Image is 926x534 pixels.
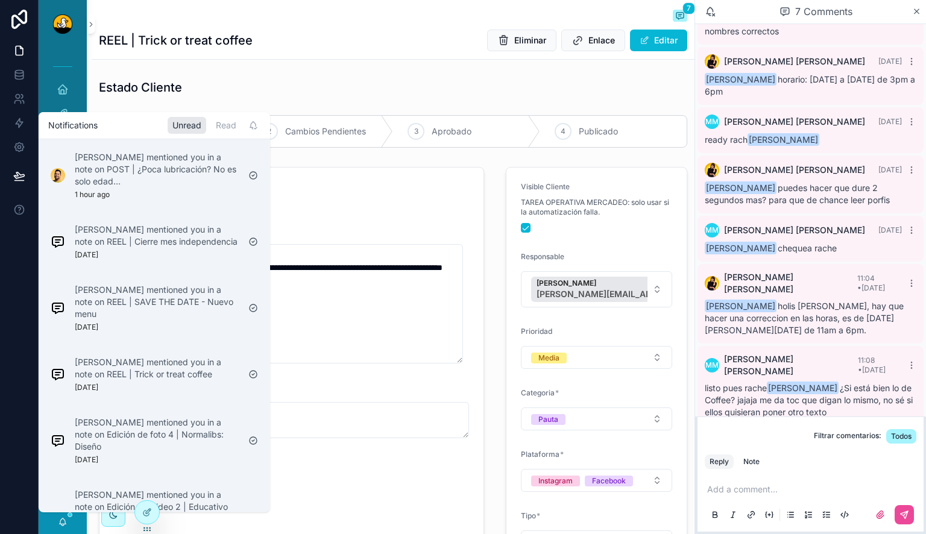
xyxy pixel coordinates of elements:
[705,301,904,335] span: holis [PERSON_NAME], hay que hacer una correccion en las horas, es de [DATE] [PERSON_NAME][DATE] ...
[39,48,87,247] div: scrollable content
[521,450,559,459] span: Plataforma
[487,30,556,51] button: Eliminar
[724,224,865,236] span: [PERSON_NAME] [PERSON_NAME]
[886,429,916,444] button: Todos
[75,151,239,187] p: [PERSON_NAME] mentioned you in a note on POST | ¿Poca lubricación? No es solo edad…
[673,10,687,24] button: 7
[531,413,565,425] button: Unselect PAUTA
[705,134,820,145] span: ready rach
[814,431,881,444] span: Filtrar comentarios:
[521,182,570,191] span: Visible Cliente
[168,117,206,134] div: Unread
[705,2,914,36] span: ready me faltaría saber las horas y los días, puse de ejemplo lo de Coffee para ponerlos nombres ...
[521,407,672,430] button: Select Button
[724,164,865,176] span: [PERSON_NAME] [PERSON_NAME]
[705,243,837,253] span: chequea rache
[285,125,366,137] span: Cambios Pendientes
[537,278,729,288] span: [PERSON_NAME]
[705,360,719,370] span: MM
[705,454,734,469] button: Reply
[521,469,672,492] button: Select Button
[432,125,471,137] span: Aprobado
[705,74,915,96] span: horario: [DATE] a [DATE] de 3pm a 6pm
[682,2,695,14] span: 7
[705,73,776,86] span: [PERSON_NAME]
[75,455,98,465] p: [DATE]
[767,382,839,394] span: [PERSON_NAME]
[724,353,858,377] span: [PERSON_NAME] [PERSON_NAME]
[705,183,890,205] span: puedes hacer que dure 2 segundos mas? para que de chance leer porfis
[579,125,618,137] span: Publicado
[75,250,98,260] p: [DATE]
[51,367,65,382] img: Notification icon
[521,388,555,397] span: Categoria
[99,32,253,49] h1: REEL | Trick or treat coffee
[75,322,98,332] p: [DATE]
[878,117,902,126] span: [DATE]
[857,274,885,292] span: 11:04 • [DATE]
[414,127,418,136] span: 3
[521,271,672,307] button: Select Button
[705,225,719,235] span: MM
[705,242,776,254] span: [PERSON_NAME]
[561,127,565,136] span: 4
[75,356,239,380] p: [PERSON_NAME] mentioned you in a note on REEL | Trick or treat coffee
[748,133,819,146] span: [PERSON_NAME]
[739,454,764,469] button: Note
[538,476,573,486] div: Instagram
[878,165,902,174] span: [DATE]
[75,190,110,199] p: 1 hour ago
[561,30,625,51] button: Enlace
[51,168,65,183] img: Notification icon
[51,433,65,448] img: Notification icon
[585,474,633,486] button: Unselect FACEBOOK
[75,416,239,453] p: [PERSON_NAME] mentioned you in a note on Edición de foto 4 | Normalibs: Diseño
[705,117,719,127] span: MM
[114,186,469,202] h4: REEL | Trick or treat coffee
[705,181,776,194] span: [PERSON_NAME]
[48,119,98,131] h1: Notifications
[51,301,65,315] img: Notification icon
[538,353,559,363] div: Media
[521,327,552,336] span: Prioridad
[724,55,865,68] span: [PERSON_NAME] [PERSON_NAME]
[75,224,239,248] p: [PERSON_NAME] mentioned you in a note on REEL | Cierre mes independencia
[99,79,182,96] h1: Estado Cliente
[211,117,241,134] div: Read
[795,4,852,19] span: 7 Comments
[724,271,857,295] span: [PERSON_NAME] [PERSON_NAME]
[521,346,672,369] button: Select Button
[588,34,615,46] span: Enlace
[630,30,687,51] button: Editar
[521,198,672,217] span: TAREA OPERATIVA MERCADEO: solo usar si la automatización falla.
[592,476,626,486] div: Facebook
[878,225,902,234] span: [DATE]
[705,300,776,312] span: [PERSON_NAME]
[51,234,65,249] img: Notification icon
[75,383,98,392] p: [DATE]
[858,356,886,374] span: 11:08 • [DATE]
[521,511,536,520] span: Tipo
[878,57,902,66] span: [DATE]
[53,14,72,34] img: App logo
[531,474,580,486] button: Unselect INSTAGRAM
[705,383,913,417] span: listo pues rache ¿Si está bien lo de Coffee? jajaja me da toc que digan lo mismo, no sé si ellos ...
[75,284,239,320] p: [PERSON_NAME] mentioned you in a note on REEL | SAVE THE DATE - Nuevo menu
[538,414,558,425] div: Pauta
[724,116,865,128] span: [PERSON_NAME] [PERSON_NAME]
[514,34,546,46] span: Eliminar
[743,457,760,466] div: Note
[521,252,564,261] span: Responsable
[537,288,729,300] span: [PERSON_NAME][EMAIL_ADDRESS][PERSON_NAME][DOMAIN_NAME]
[531,277,747,302] button: Unselect 7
